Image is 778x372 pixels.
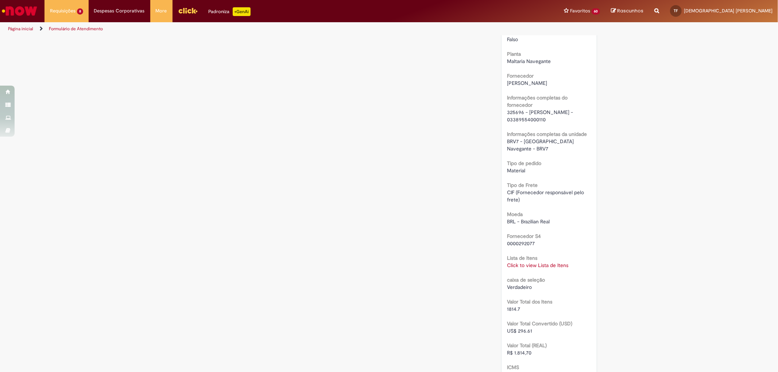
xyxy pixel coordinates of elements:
span: Material [507,167,525,174]
span: BRL - Brazilian Real [507,218,550,225]
span: Despesas Corporativas [94,7,145,15]
b: Fornecedor [507,73,534,79]
span: US$ 296.61 [507,328,532,334]
span: [PERSON_NAME] [507,80,547,86]
a: Click to view Lista de Itens [507,262,568,269]
span: R$ 1.814,70 [507,349,531,356]
b: Lista de Itens [507,255,537,261]
span: Requisições [50,7,76,15]
span: CIF (Fornecedor responsável pelo frete) [507,189,585,203]
b: Valor Total dos Itens [507,298,552,305]
span: 8 [77,8,83,15]
span: 60 [592,8,600,15]
span: Rascunhos [617,7,643,14]
b: Tipo de pedido [507,160,541,167]
span: Maltaria Navegante [507,58,551,64]
span: BRV7 - [GEOGRAPHIC_DATA] Navegante - BRV7 [507,138,575,152]
b: Informações completas da unidade [507,131,587,137]
span: 325696 - [PERSON_NAME] - 03389554000110 [507,109,574,123]
span: 1814.7 [507,306,520,312]
span: TF [674,8,678,13]
div: Padroniza [209,7,251,16]
b: Planta [507,51,521,57]
b: Moeda [507,211,523,218]
b: Valor Total (REAL) [507,342,547,349]
b: Fornecedor S4 [507,233,541,239]
ul: Trilhas de página [5,22,513,36]
b: Tipo de Frete [507,182,538,188]
span: 0000292077 [507,240,535,247]
p: +GenAi [233,7,251,16]
span: [DEMOGRAPHIC_DATA] [PERSON_NAME] [684,8,773,14]
span: Falso [507,36,518,43]
span: Verdadeiro [507,284,532,290]
span: More [156,7,167,15]
a: Rascunhos [611,8,643,15]
img: click_logo_yellow_360x200.png [178,5,198,16]
a: Página inicial [8,26,33,32]
b: Valor Total Convertido (USD) [507,320,572,327]
a: Formulário de Atendimento [49,26,103,32]
img: ServiceNow [1,4,38,18]
b: Informações completas do fornecedor [507,94,568,108]
span: Favoritos [570,7,590,15]
b: ICMS [507,364,519,371]
b: caixa de seleção [507,277,545,283]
